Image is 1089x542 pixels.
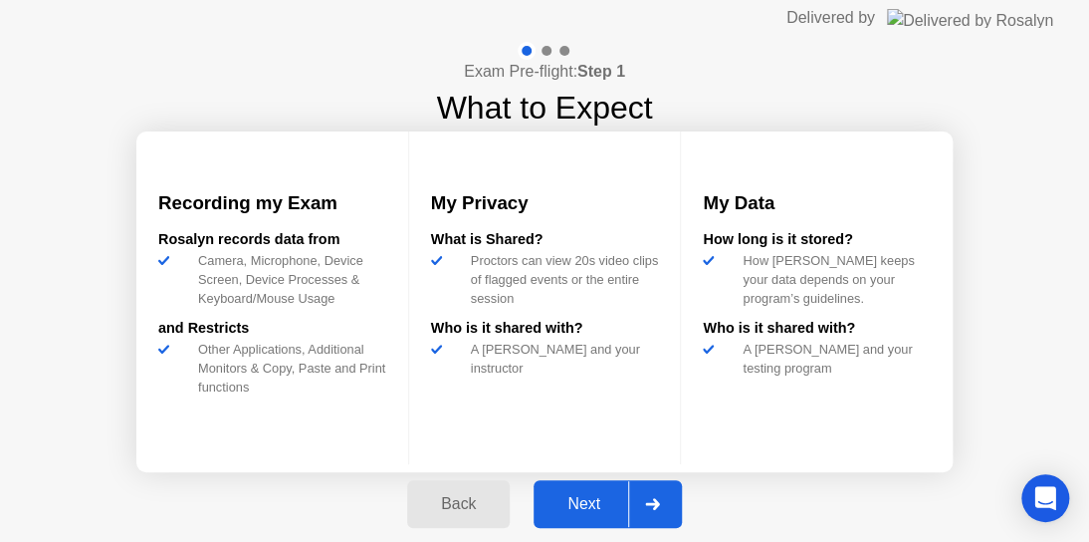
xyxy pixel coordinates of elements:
[463,340,659,378] div: A [PERSON_NAME] and your instructor
[431,318,659,340] div: Who is it shared with?
[703,229,931,251] div: How long is it stored?
[540,495,628,513] div: Next
[786,6,875,30] div: Delivered by
[437,84,653,132] h1: What to Expect
[431,229,659,251] div: What is Shared?
[190,340,386,398] div: Other Applications, Additional Monitors & Copy, Paste and Print functions
[413,495,504,513] div: Back
[703,318,931,340] div: Who is it shared with?
[887,9,1053,27] img: Delivered by Rosalyn
[158,189,386,217] h3: Recording my Exam
[158,318,386,340] div: and Restricts
[464,60,625,84] h4: Exam Pre-flight:
[1021,474,1069,522] div: Open Intercom Messenger
[534,480,682,528] button: Next
[735,340,931,378] div: A [PERSON_NAME] and your testing program
[577,63,625,80] b: Step 1
[190,251,386,309] div: Camera, Microphone, Device Screen, Device Processes & Keyboard/Mouse Usage
[735,251,931,309] div: How [PERSON_NAME] keeps your data depends on your program’s guidelines.
[158,229,386,251] div: Rosalyn records data from
[463,251,659,309] div: Proctors can view 20s video clips of flagged events or the entire session
[407,480,510,528] button: Back
[431,189,659,217] h3: My Privacy
[703,189,931,217] h3: My Data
